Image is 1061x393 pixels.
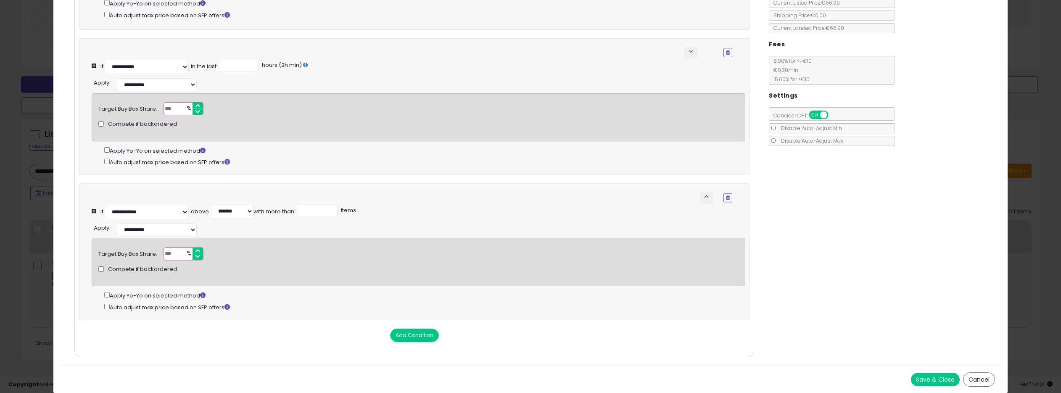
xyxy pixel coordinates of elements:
[827,112,841,119] span: OFF
[777,125,842,132] span: Disable Auto-Adjust Min
[104,302,745,312] div: Auto adjust max price based on SFP offers
[108,120,177,128] span: Compete if backordered
[182,248,195,260] span: %
[98,247,157,258] div: Target Buy Box Share:
[104,146,745,155] div: Apply Yo-Yo on selected method
[104,290,745,300] div: Apply Yo-Yo on selected method
[769,24,844,32] span: Current Landed Price: €66.90
[104,10,732,20] div: Auto adjust max price based on SFP offers
[340,206,357,214] span: items.
[726,50,730,55] i: Remove Condition
[777,137,843,144] span: Disable Auto-Adjust Max
[108,266,177,274] span: Compete if backordered
[769,112,839,119] span: Consider CPT:
[182,103,195,115] span: %
[98,102,157,113] div: Target Buy Box Share:
[261,61,302,69] span: hours (2h min)
[191,208,209,216] div: above
[253,208,296,216] div: with more than:
[94,221,111,232] div: :
[769,90,797,101] h5: Settings
[911,373,960,386] button: Save & Close
[702,193,710,201] span: keyboard_arrow_up
[94,224,109,232] span: Apply
[687,48,695,56] span: keyboard_arrow_down
[94,76,111,87] div: :
[769,39,785,50] h5: Fees
[963,372,995,387] button: Cancel
[390,329,439,342] button: Add Condition
[810,112,821,119] span: ON
[191,63,216,71] div: in the last
[769,12,826,19] span: Shipping Price: €0.00
[769,57,812,83] span: 8.00 % for <= €10
[94,79,109,87] span: Apply
[104,157,745,167] div: Auto adjust max price based on SFP offers
[726,195,730,200] i: Remove Condition
[769,66,798,74] span: €0.30 min
[769,76,810,83] span: 15.00 % for > €10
